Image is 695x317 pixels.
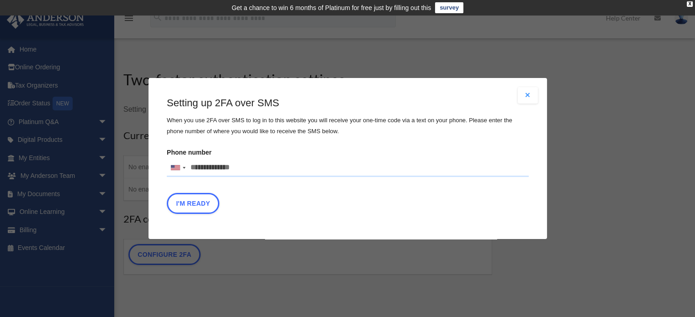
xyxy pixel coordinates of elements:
button: I'm Ready [167,193,219,214]
button: Close modal [518,87,538,104]
input: Phone numberList of countries [167,159,529,177]
label: Phone number [167,146,529,177]
h3: Setting up 2FA over SMS [167,96,529,110]
a: survey [435,2,463,13]
div: close [687,1,693,7]
p: When you use 2FA over SMS to log in to this website you will receive your one-time code via a tex... [167,115,529,137]
div: United States: +1 [167,159,188,177]
div: Get a chance to win 6 months of Platinum for free just by filling out this [232,2,431,13]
